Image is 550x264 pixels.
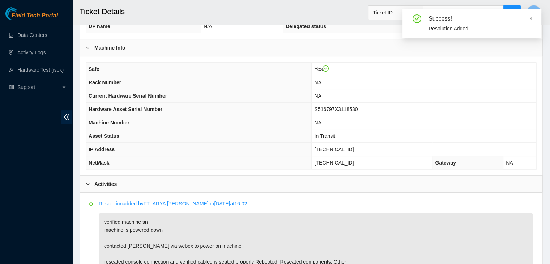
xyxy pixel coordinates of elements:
[314,80,321,85] span: NA
[413,14,421,23] span: check-circle
[435,160,456,166] span: Gateway
[314,133,335,139] span: In Transit
[5,7,37,20] img: Akamai Technologies
[89,146,115,152] span: IP Address
[314,146,354,152] span: [TECHNICAL_ID]
[61,110,72,124] span: double-left
[80,176,542,192] div: Activities
[532,8,536,17] span: A
[99,200,533,208] p: Resolution added by FT_ARYA [PERSON_NAME] on [DATE] at 16:02
[429,25,533,33] div: Resolution Added
[89,120,129,125] span: Machine Number
[86,182,90,186] span: right
[429,14,533,23] div: Success!
[17,67,64,73] a: Hardware Test (isok)
[89,80,121,85] span: Rack Number
[506,160,513,166] span: NA
[314,120,321,125] span: NA
[12,12,58,19] span: Field Tech Portal
[314,66,329,72] span: Yes
[17,80,60,94] span: Support
[528,16,533,21] span: close
[17,32,47,38] a: Data Centers
[80,39,542,56] div: Machine Info
[89,93,167,99] span: Current Hardware Serial Number
[314,106,358,112] span: S516797X3118530
[373,7,418,18] span: Ticket ID
[89,24,110,29] span: DP name
[314,160,354,166] span: [TECHNICAL_ID]
[94,44,125,52] b: Machine Info
[323,65,329,72] span: check-circle
[94,180,117,188] b: Activities
[314,93,321,99] span: NA
[503,5,521,20] button: search
[5,13,58,22] a: Akamai TechnologiesField Tech Portal
[89,133,119,139] span: Asset Status
[204,24,212,29] span: N/A
[526,5,541,20] button: A
[423,5,504,20] input: Enter text here...
[89,106,162,112] span: Hardware Asset Serial Number
[86,46,90,50] span: right
[286,24,326,29] span: Delegated status
[17,50,46,55] a: Activity Logs
[89,66,99,72] span: Safe
[9,85,14,90] span: read
[89,160,110,166] span: NetMask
